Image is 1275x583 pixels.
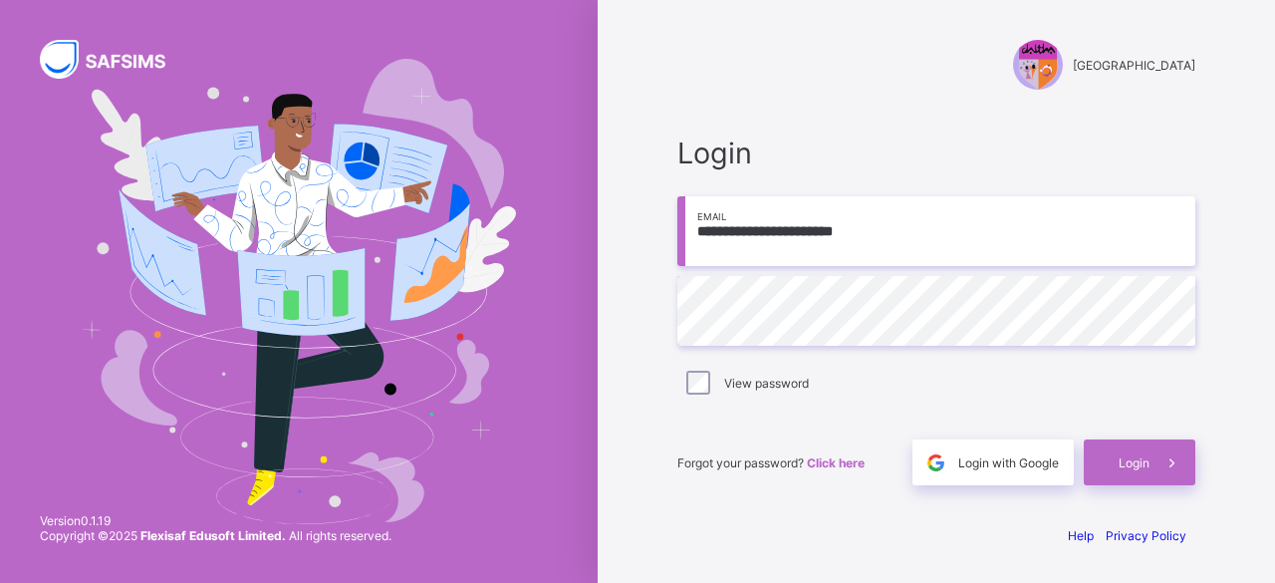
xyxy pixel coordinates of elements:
span: Login with Google [958,455,1059,470]
img: SAFSIMS Logo [40,40,189,79]
strong: Flexisaf Edusoft Limited. [140,528,286,543]
a: Privacy Policy [1106,528,1186,543]
a: Help [1068,528,1094,543]
a: Click here [807,455,865,470]
span: [GEOGRAPHIC_DATA] [1073,58,1195,73]
span: Version 0.1.19 [40,513,391,528]
img: google.396cfc9801f0270233282035f929180a.svg [924,451,947,474]
img: Hero Image [82,59,515,525]
span: Login [677,136,1195,170]
span: Forgot your password? [677,455,865,470]
span: Login [1119,455,1149,470]
span: Copyright © 2025 All rights reserved. [40,528,391,543]
label: View password [724,376,809,391]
